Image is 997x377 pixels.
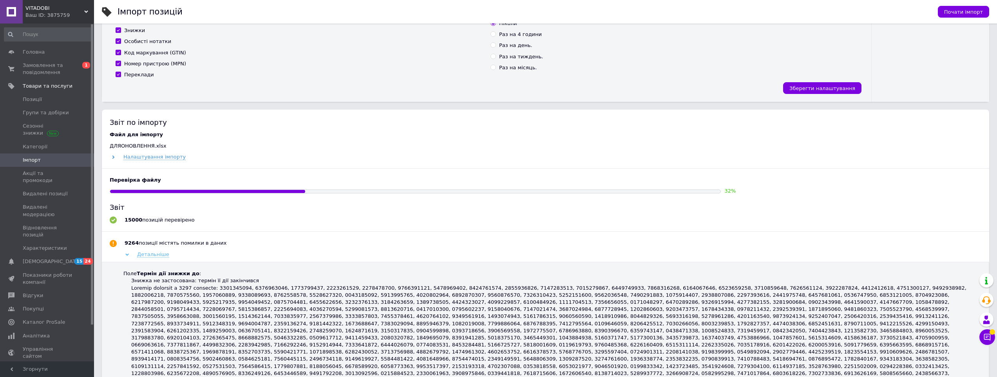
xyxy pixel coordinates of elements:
[82,62,90,69] span: 1
[23,170,72,184] span: Акції та промокоди
[125,217,142,223] b: 15000
[23,258,81,265] span: [DEMOGRAPHIC_DATA]
[125,216,195,224] div: позицій перевірено
[125,240,139,246] b: 9264
[23,49,45,56] span: Головна
[74,258,83,265] span: 15
[23,123,72,137] span: Сезонні знижки
[110,131,981,138] div: Файл для імпорту
[110,117,981,127] div: Звіт по імпорту
[23,245,67,252] span: Характеристики
[23,346,72,360] span: Управління сайтом
[124,38,171,45] div: Особисті нотатки
[725,188,736,195] div: 32 %
[123,154,186,160] span: Налаштування імпорту
[23,143,47,150] span: Категорії
[124,60,186,67] div: Номер пристрою (MPN)
[131,277,259,284] div: Знижка не застосована: термін її дії закінчився
[23,292,43,299] span: Відгуки
[499,31,542,38] div: Раз на 4 години
[4,27,92,41] input: Пошук
[124,49,186,56] div: Код маркування (GTIN)
[23,96,42,103] span: Позиції
[110,177,981,184] div: Перевірка файлу
[944,9,983,15] span: Почати імпорт
[499,20,517,27] div: Ніколи
[783,82,861,94] button: Зберегти налаштування
[23,62,72,76] span: Замовлення та повідомлення
[110,202,981,212] div: Звіт
[110,143,166,149] span: ДЛЯОНОВЛЕННЯ.xlsx
[23,83,72,90] span: Товари та послуги
[25,12,94,19] div: Ваш ID: 3875759
[789,85,855,91] span: Зберегти налаштування
[23,190,68,197] span: Видалені позиції
[124,27,145,34] div: Знижки
[23,157,41,164] span: Імпорт
[83,258,92,265] span: 24
[499,64,537,71] div: Раз на місяць.
[938,6,989,18] button: Почати імпорт
[123,270,979,277] div: Поле :
[137,251,169,258] span: Детальніше
[23,272,72,286] span: Показники роботи компанії
[23,332,50,339] span: Аналітика
[137,271,199,276] b: Термін дії знижки до
[23,319,65,326] span: Каталог ProSale
[118,7,183,16] h1: Імпорт позицій
[23,204,72,218] span: Видалені модерацією
[499,42,532,49] div: Раз на день.
[125,240,226,247] div: позиції містять помилки в даних
[979,329,995,345] button: Чат з покупцем
[499,53,543,60] div: Раз на тиждень.
[25,5,84,12] span: VITADOBI
[23,305,44,312] span: Покупці
[23,109,69,116] span: Групи та добірки
[124,71,154,78] div: Переклади
[23,224,72,238] span: Відновлення позицій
